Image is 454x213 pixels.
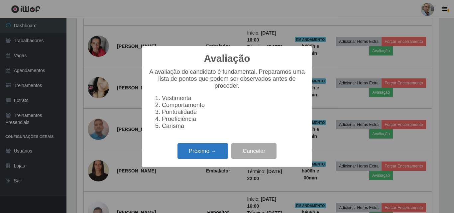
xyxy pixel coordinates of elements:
[162,123,305,130] li: Carisma
[162,109,305,116] li: Pontualidade
[231,143,277,159] button: Cancelar
[204,53,250,64] h2: Avaliação
[149,68,305,89] p: A avaliação do candidato é fundamental. Preparamos uma lista de pontos que podem ser observados a...
[177,143,228,159] button: Próximo →
[162,102,305,109] li: Comportamento
[162,116,305,123] li: Proeficiência
[162,95,305,102] li: Vestimenta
